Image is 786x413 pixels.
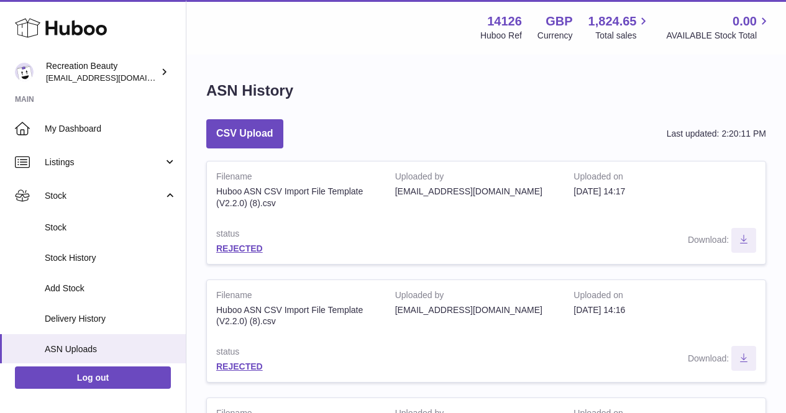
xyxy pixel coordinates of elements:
[45,157,163,168] span: Listings
[574,171,734,186] strong: Uploaded on
[216,361,263,371] a: REJECTED
[733,13,757,30] span: 0.00
[574,186,734,197] div: [DATE] 14:17
[666,30,771,42] span: AVAILABLE Stock Total
[588,13,651,42] a: 1,824.65 Total sales
[216,346,377,361] strong: status
[46,60,158,84] div: Recreation Beauty
[216,228,377,243] strong: status
[45,222,176,234] span: Stock
[667,128,766,140] div: Last updated: 2:20:11 PM
[45,190,163,202] span: Stock
[480,30,522,42] div: Huboo Ref
[216,186,377,209] div: Huboo ASN CSV Import File Template (V2.2.0) (8).csv
[216,304,377,328] div: Huboo ASN CSV Import File Template (V2.2.0) (8).csv
[45,283,176,294] span: Add Stock
[46,73,183,83] span: [EMAIL_ADDRESS][DOMAIN_NAME]
[731,228,756,253] button: Download ASN file
[688,235,731,248] strong: Download
[537,30,573,42] div: Currency
[688,353,731,366] strong: Download
[216,171,377,186] strong: Filename
[206,81,293,101] h1: ASN History
[731,346,756,371] button: Download ASN file
[574,304,734,316] div: [DATE] 14:16
[15,63,34,81] img: production@recreationbeauty.com
[395,171,555,186] strong: Uploaded by
[216,289,377,304] strong: Filename
[45,252,176,264] span: Stock History
[206,119,283,148] button: CSV Upload
[15,366,171,389] a: Log out
[546,13,572,30] strong: GBP
[574,289,734,304] strong: Uploaded on
[395,186,555,197] div: [EMAIL_ADDRESS][DOMAIN_NAME]
[216,243,263,253] a: REJECTED
[487,13,522,30] strong: 14126
[595,30,651,42] span: Total sales
[395,304,555,316] div: [EMAIL_ADDRESS][DOMAIN_NAME]
[666,13,771,42] a: 0.00 AVAILABLE Stock Total
[45,123,176,135] span: My Dashboard
[588,13,637,30] span: 1,824.65
[45,343,176,355] span: ASN Uploads
[395,289,555,304] strong: Uploaded by
[45,313,176,325] span: Delivery History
